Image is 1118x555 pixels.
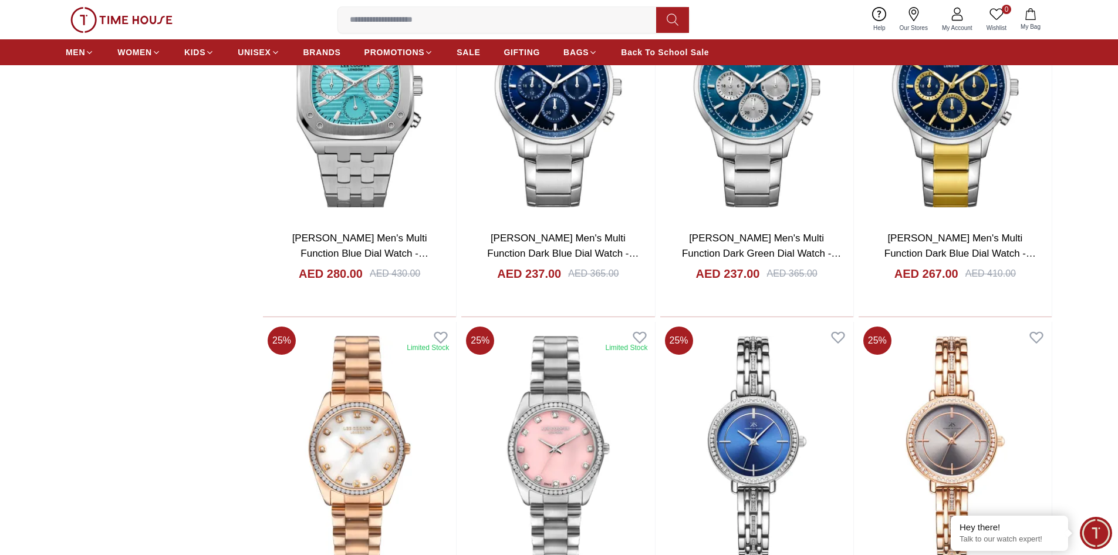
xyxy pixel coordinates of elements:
span: My Bag [1016,22,1045,31]
h4: AED 267.00 [894,265,958,282]
span: PROMOTIONS [364,46,425,58]
a: UNISEX [238,42,279,63]
span: Back To School Sale [621,46,709,58]
span: 0 [1002,5,1011,14]
a: SALE [457,42,480,63]
div: Limited Stock [407,343,449,352]
span: SALE [457,46,480,58]
button: My Bag [1014,6,1048,33]
div: Limited Stock [605,343,647,352]
a: PROMOTIONS [364,42,434,63]
h4: AED 280.00 [299,265,363,282]
span: My Account [937,23,977,32]
a: WOMEN [117,42,161,63]
span: Help [869,23,890,32]
div: Hey there! [960,522,1059,533]
span: UNISEX [238,46,271,58]
span: BAGS [563,46,589,58]
span: MEN [66,46,85,58]
a: BRANDS [303,42,341,63]
span: GIFTING [504,46,540,58]
a: GIFTING [504,42,540,63]
div: AED 410.00 [965,267,1016,281]
span: 25 % [863,327,891,355]
span: WOMEN [117,46,152,58]
div: AED 430.00 [370,267,420,281]
div: AED 365.00 [568,267,619,281]
p: Talk to our watch expert! [960,534,1059,544]
a: BAGS [563,42,597,63]
span: Our Stores [895,23,933,32]
a: Back To School Sale [621,42,709,63]
a: [PERSON_NAME] Men's Multi Function Dark Blue Dial Watch - LC07998.390 [487,233,639,274]
span: 25 % [268,327,296,355]
span: 25 % [466,327,494,355]
a: [PERSON_NAME] Men's Multi Function Blue Dial Watch - LC08023.300 [292,233,428,274]
span: KIDS [184,46,205,58]
div: AED 365.00 [766,267,817,281]
span: Wishlist [982,23,1011,32]
h4: AED 237.00 [696,265,760,282]
a: Our Stores [893,5,935,35]
a: Help [866,5,893,35]
a: MEN [66,42,94,63]
img: ... [70,7,173,33]
a: [PERSON_NAME] Men's Multi Function Dark Blue Dial Watch - LC07998.290 [884,233,1036,274]
a: 0Wishlist [979,5,1014,35]
h4: AED 237.00 [497,265,561,282]
span: 25 % [665,327,693,355]
a: [PERSON_NAME] Men's Multi Function Dark Green Dial Watch - LC07998.370 [682,233,841,274]
a: KIDS [184,42,214,63]
div: Chat Widget [1080,517,1112,549]
span: BRANDS [303,46,341,58]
